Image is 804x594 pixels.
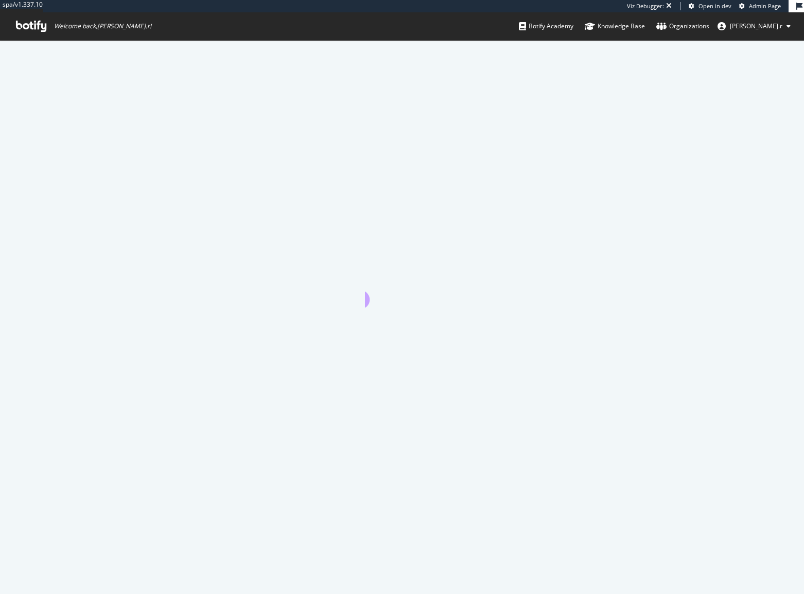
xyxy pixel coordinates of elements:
span: Admin Page [749,2,781,10]
a: Organizations [656,12,709,40]
a: Admin Page [739,2,781,10]
span: arthur.r [730,22,782,30]
span: Welcome back, [PERSON_NAME].r ! [54,22,151,30]
div: Botify Academy [519,21,573,31]
div: Viz Debugger: [627,2,664,10]
a: Knowledge Base [585,12,645,40]
a: Botify Academy [519,12,573,40]
div: Knowledge Base [585,21,645,31]
span: Open in dev [698,2,731,10]
button: [PERSON_NAME].r [709,18,799,34]
div: Organizations [656,21,709,31]
a: Open in dev [689,2,731,10]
